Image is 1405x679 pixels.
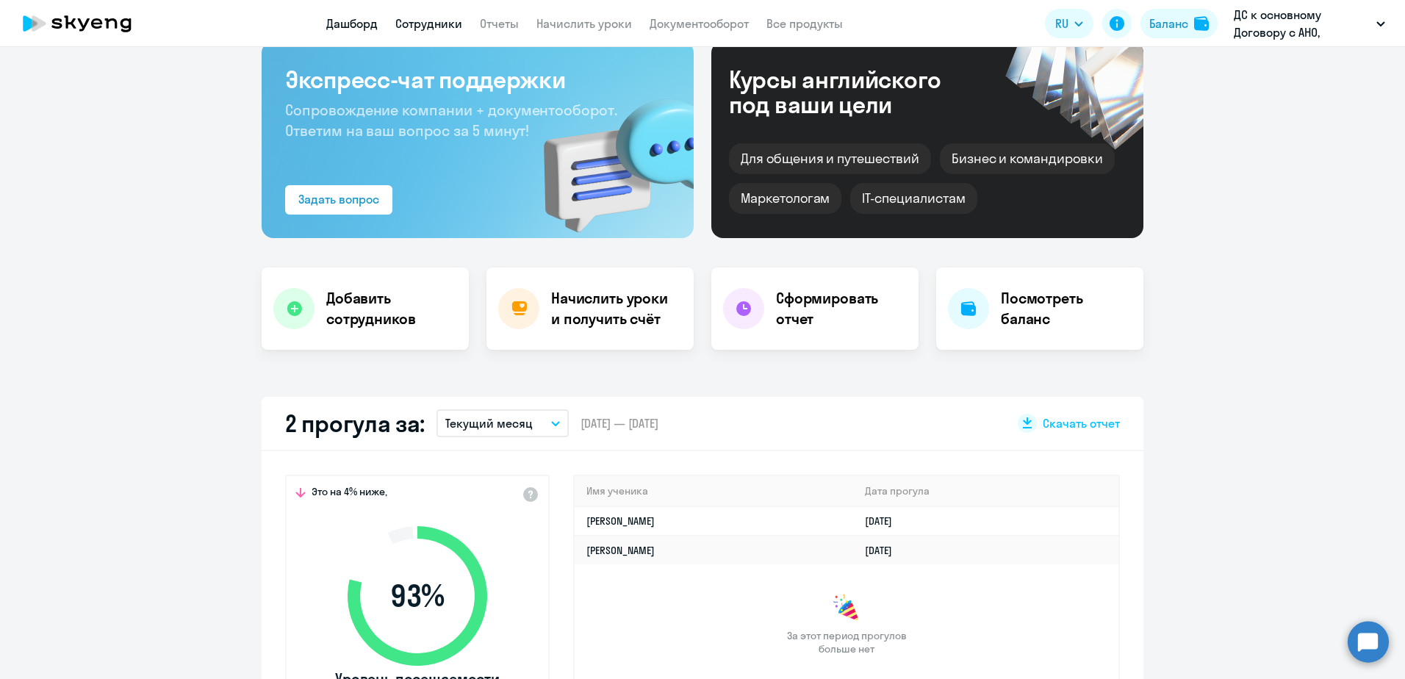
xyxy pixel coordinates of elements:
[729,183,841,214] div: Маркетологам
[1001,288,1132,329] h4: Посмотреть баланс
[766,16,843,31] a: Все продукты
[785,629,908,655] span: За этот период прогулов больше нет
[1045,9,1093,38] button: RU
[395,16,462,31] a: Сотрудники
[551,288,679,329] h4: Начислить уроки и получить счёт
[865,544,904,557] a: [DATE]
[850,183,977,214] div: IT-специалистам
[650,16,749,31] a: Документооборот
[1194,16,1209,31] img: balance
[522,73,694,238] img: bg-img
[285,65,670,94] h3: Экспресс-чат поддержки
[586,544,655,557] a: [PERSON_NAME]
[326,288,457,329] h4: Добавить сотрудников
[776,288,907,329] h4: Сформировать отчет
[729,143,931,174] div: Для общения и путешествий
[1226,6,1393,41] button: ДС к основному Договору с АНО, ХАЙДЕЛЬБЕРГЦЕМЕНТ РУС, ООО
[1140,9,1218,38] button: Балансbalance
[298,190,379,208] div: Задать вопрос
[586,514,655,528] a: [PERSON_NAME]
[865,514,904,528] a: [DATE]
[312,485,387,503] span: Это на 4% ниже,
[1149,15,1188,32] div: Баланс
[1234,6,1370,41] p: ДС к основному Договору с АНО, ХАЙДЕЛЬБЕРГЦЕМЕНТ РУС, ООО
[832,594,861,623] img: congrats
[1043,415,1120,431] span: Скачать отчет
[436,409,569,437] button: Текущий месяц
[326,16,378,31] a: Дашборд
[729,67,980,117] div: Курсы английского под ваши цели
[480,16,519,31] a: Отчеты
[445,414,533,432] p: Текущий месяц
[853,476,1118,506] th: Дата прогула
[285,185,392,215] button: Задать вопрос
[333,578,502,614] span: 93 %
[940,143,1115,174] div: Бизнес и командировки
[536,16,632,31] a: Начислить уроки
[575,476,853,506] th: Имя ученика
[1055,15,1068,32] span: RU
[285,409,425,438] h2: 2 прогула за:
[581,415,658,431] span: [DATE] — [DATE]
[285,101,617,140] span: Сопровождение компании + документооборот. Ответим на ваш вопрос за 5 минут!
